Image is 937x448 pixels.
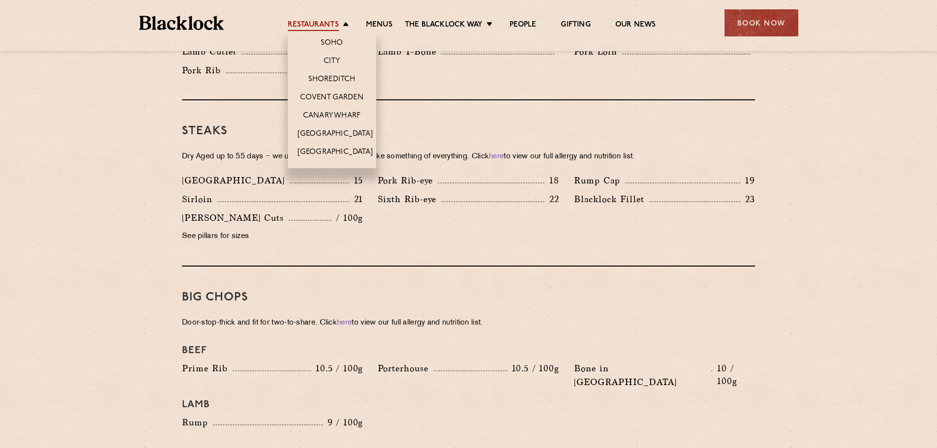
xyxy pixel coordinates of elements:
[298,129,373,140] a: [GEOGRAPHIC_DATA]
[182,192,217,206] p: Sirloin
[574,192,649,206] p: Blacklock Fillet
[324,57,340,67] a: City
[182,316,755,330] p: Door-stop-thick and fit for two-to-share. Click to view our full allergy and nutrition list.
[288,20,339,31] a: Restaurants
[405,20,483,31] a: The Blacklock Way
[182,345,755,357] h4: Beef
[740,193,755,206] p: 23
[510,20,536,31] a: People
[349,193,363,206] p: 21
[378,192,441,206] p: Sixth Rib-eye
[182,291,755,304] h3: Big Chops
[182,174,290,187] p: [GEOGRAPHIC_DATA]
[182,230,363,243] p: See pillars for sizes
[615,20,656,31] a: Our News
[740,174,755,187] p: 19
[308,75,356,86] a: Shoreditch
[725,9,798,36] div: Book Now
[378,45,441,59] p: Lamb T-Bone
[712,362,755,388] p: 10 / 100g
[300,93,363,104] a: Covent Garden
[182,125,755,138] h3: Steaks
[574,45,622,59] p: Pork Loin
[298,148,373,158] a: [GEOGRAPHIC_DATA]
[182,150,755,164] p: Dry Aged up to 55 days − we use the whole animal to make something of everything. Click to view o...
[574,174,625,187] p: Rump Cap
[378,174,438,187] p: Pork Rib-eye
[182,399,755,411] h4: Lamb
[489,153,504,160] a: here
[321,38,343,49] a: Soho
[544,174,559,187] p: 18
[349,174,363,187] p: 15
[182,45,242,59] p: Lamb Cutlet
[507,362,559,375] p: 10.5 / 100g
[311,362,363,375] p: 10.5 / 100g
[182,63,226,77] p: Pork Rib
[182,211,289,225] p: [PERSON_NAME] Cuts
[561,20,590,31] a: Gifting
[303,111,361,122] a: Canary Wharf
[182,416,213,429] p: Rump
[366,20,393,31] a: Menus
[182,361,233,375] p: Prime Rib
[331,211,363,224] p: / 100g
[574,361,712,389] p: Bone in [GEOGRAPHIC_DATA]
[378,361,433,375] p: Porterhouse
[337,319,352,327] a: here
[139,16,224,30] img: BL_Textured_Logo-footer-cropped.svg
[323,416,363,429] p: 9 / 100g
[544,193,559,206] p: 22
